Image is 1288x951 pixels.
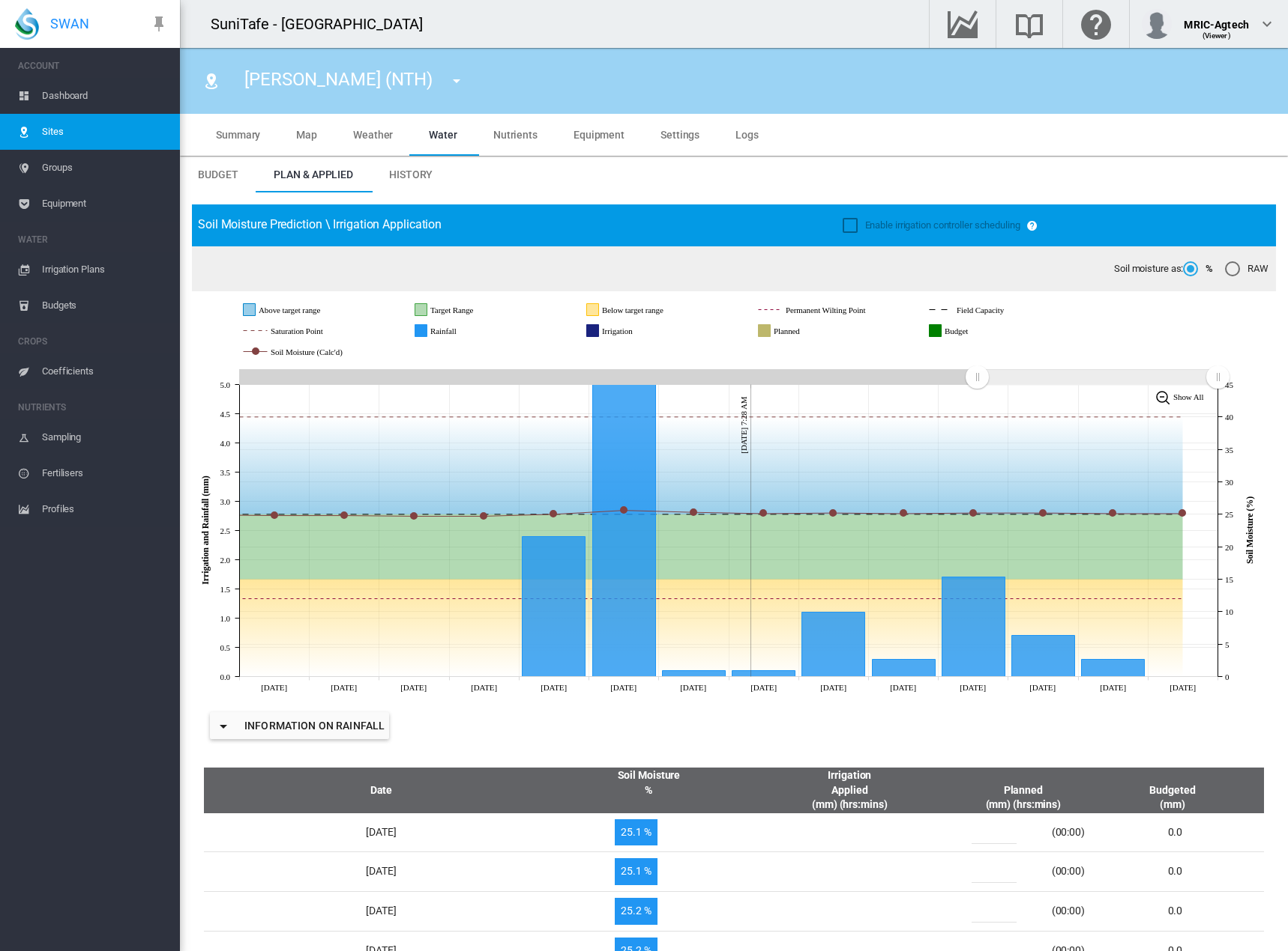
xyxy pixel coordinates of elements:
[930,303,1056,317] g: Field Capacity
[220,643,231,652] tspan: 0.5
[1052,904,1085,919] div: (00:00)
[610,683,637,692] tspan: [DATE]
[930,324,1016,338] g: Budget
[1078,15,1114,33] md-icon: Click here for help
[1245,496,1255,564] tspan: Soil Moisture (%)
[1098,891,1264,931] td: 0.0
[690,509,696,515] circle: Soil Moisture (Calc'd) Wed 13 Aug, 2025 25.3
[1225,672,1230,681] tspan: 0
[1082,660,1145,677] g: Rainfall Tue 19 Aug, 2025 0.3
[843,219,1020,233] md-checkbox: Enable irrigation controller scheduling
[411,513,417,519] circle: Soil Moisture (Calc'd) Sat 09 Aug, 2025 24.7
[1184,11,1249,26] div: MRIC-Agtech
[220,380,231,389] tspan: 5.0
[42,419,168,455] span: Sampling
[1173,392,1204,401] tspan: Show All
[615,819,657,846] span: 25.1 %
[244,345,399,359] g: Soil Moisture (Calc'd)
[150,15,168,33] md-icon: icon-pin
[1110,510,1116,516] circle: Soil Moisture (Calc'd) Tue 19 Aug, 2025 25.1
[660,129,699,141] span: Settings
[274,168,353,180] span: Plan & Applied
[220,526,231,535] tspan: 2.5
[739,396,748,454] tspan: [DATE] 7:28 AM
[593,385,656,677] g: Rainfall Tue 12 Aug, 2025 5
[204,768,547,813] th: Date
[198,168,238,180] span: Budget
[1170,683,1196,692] tspan: [DATE]
[220,497,231,506] tspan: 3.0
[587,303,722,317] g: Below target range
[42,150,168,186] span: Groups
[400,683,427,692] tspan: [DATE]
[1142,9,1172,39] img: profile.jpg
[220,468,231,477] tspan: 3.5
[18,54,168,78] span: ACCOUNT
[42,252,168,288] span: Irrigation Plans
[1225,478,1233,487] tspan: 30
[1225,262,1269,276] md-radio-button: RAW
[1029,683,1056,692] tspan: [DATE]
[942,577,1005,677] g: Rainfall Sun 17 Aug, 2025 1.7
[587,324,681,338] g: Irrigation
[42,353,168,389] span: Coefficients
[900,510,906,516] circle: Soil Moisture (Calc'd) Sat 16 Aug, 2025 25.1
[244,324,378,338] g: Saturation Point
[1040,510,1046,516] circle: Soil Moisture (Calc'd) Mon 18 Aug, 2025 25.2
[735,129,759,141] span: Logs
[663,671,726,677] g: Rainfall Wed 13 Aug, 2025 0.1
[220,439,231,448] tspan: 4.0
[271,512,277,518] circle: Soil Moisture (Calc'd) Thu 07 Aug, 2025 24.8
[802,613,865,677] g: Rainfall Fri 15 Aug, 2025 1.1
[196,66,226,96] button: Click to go to list of Sites
[202,72,220,90] md-icon: icon-map-marker-radius
[493,129,538,141] span: Nutrients
[964,364,990,390] g: Zoom chart using cursor arrows
[471,683,497,692] tspan: [DATE]
[1052,864,1085,879] div: (00:00)
[220,585,231,594] tspan: 1.5
[244,303,380,317] g: Above target range
[216,129,260,141] span: Summary
[750,683,777,692] tspan: [DATE]
[18,329,168,353] span: CROPS
[1098,813,1264,852] td: 0.0
[220,672,231,681] tspan: 0.0
[621,507,627,513] circle: Soil Moisture (Calc'd) Tue 12 Aug, 2025 25.6
[949,768,1098,812] div: Planned (mm) (hrs:mins)
[1225,380,1233,389] tspan: 45
[960,683,986,692] tspan: [DATE]
[1205,364,1231,390] g: Zoom chart using cursor arrows
[615,898,657,925] span: 25.2 %
[204,813,547,852] td: [DATE]
[550,511,556,517] circle: Soil Moisture (Calc'd) Mon 11 Aug, 2025 25
[1052,825,1085,840] div: (00:00)
[353,129,393,141] span: Weather
[200,475,211,585] tspan: Irrigation and Rainfall (mm)
[42,455,168,491] span: Fertilisers
[1225,640,1230,649] tspan: 5
[341,512,347,518] circle: Soil Moisture (Calc'd) Fri 08 Aug, 2025 24.8
[42,186,168,222] span: Equipment
[261,683,287,692] tspan: [DATE]
[42,78,168,114] span: Dashboard
[42,491,168,527] span: Profiles
[760,510,766,516] circle: Soil Moisture (Calc'd) Thu 14 Aug, 2025 25.1
[547,768,751,813] th: Soil Moisture %
[210,712,389,739] button: icon-menu-downInformation on Rainfall
[523,537,586,677] g: Rainfall Mon 11 Aug, 2025 2.4
[1225,543,1233,552] tspan: 20
[820,683,846,692] tspan: [DATE]
[18,228,168,252] span: WATER
[18,395,168,419] span: NUTRIENTS
[429,129,457,141] span: Water
[1012,636,1075,677] g: Rainfall Mon 18 Aug, 2025 0.7
[873,660,936,677] g: Rainfall Sat 16 Aug, 2025 0.3
[204,851,547,891] td: [DATE]
[1098,851,1264,891] td: 0.0
[220,410,231,419] tspan: 4.5
[680,683,706,692] tspan: [DATE]
[732,671,795,677] g: Rainfall Thu 14 Aug, 2025 0.1
[214,717,232,735] md-icon: icon-menu-down
[970,510,976,516] circle: Soil Moisture (Calc'd) Sun 17 Aug, 2025 25.2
